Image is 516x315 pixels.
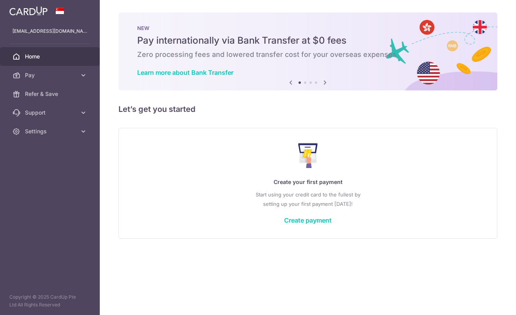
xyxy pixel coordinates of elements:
[137,69,233,76] a: Learn more about Bank Transfer
[9,6,48,16] img: CardUp
[134,190,481,209] p: Start using your credit card to the fullest by setting up your first payment [DATE]!
[25,53,76,60] span: Home
[12,27,87,35] p: [EMAIL_ADDRESS][DOMAIN_NAME]
[284,216,332,224] a: Create payment
[25,109,76,117] span: Support
[298,143,318,168] img: Make Payment
[137,25,479,31] p: NEW
[118,12,497,90] img: Bank transfer banner
[137,50,479,59] h6: Zero processing fees and lowered transfer cost for your overseas expenses
[118,103,497,115] h5: Let’s get you started
[25,127,76,135] span: Settings
[137,34,479,47] h5: Pay internationally via Bank Transfer at $0 fees
[25,90,76,98] span: Refer & Save
[25,71,76,79] span: Pay
[134,177,481,187] p: Create your first payment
